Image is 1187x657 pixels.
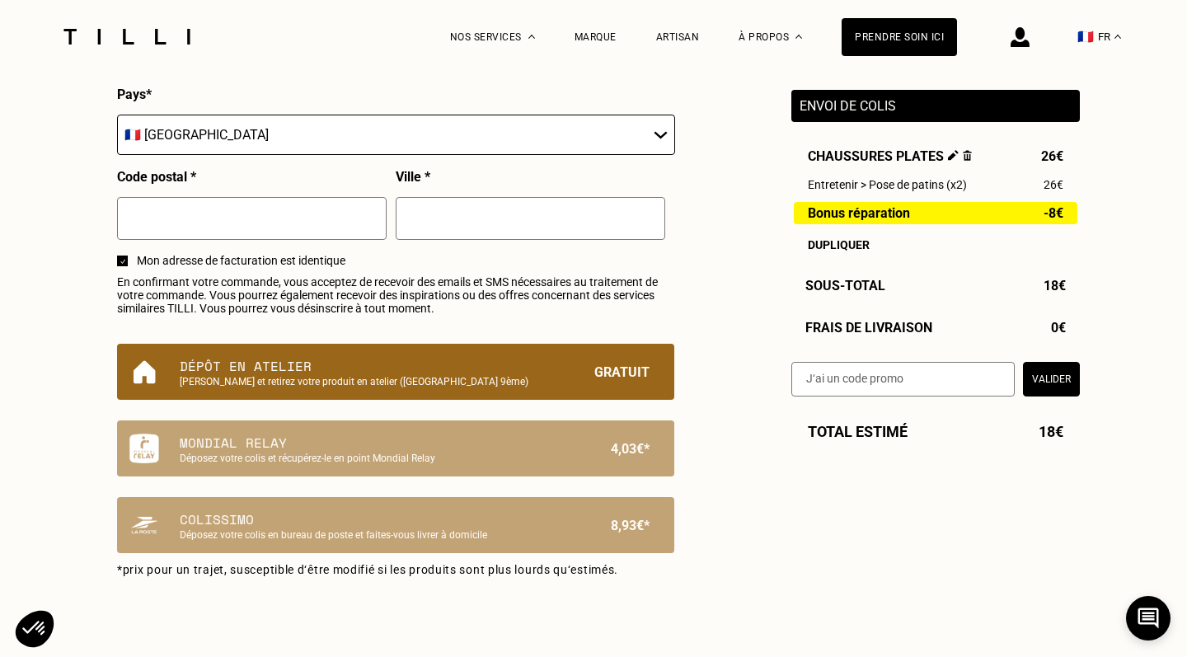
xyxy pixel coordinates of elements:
input: J‘ai un code promo [791,361,1015,396]
span: Mon adresse de facturation est identique [137,254,674,267]
div: Total estimé [791,422,1080,439]
img: Menu déroulant à propos [795,35,802,39]
button: Valider [1023,361,1080,396]
img: Éditer [948,150,959,161]
span: 26€ [1044,178,1063,191]
img: Mondial Relay [129,434,159,464]
span: 🇫🇷 [1077,29,1094,45]
p: *prix pour un trajet, susceptible d‘être modifié si les produits sont plus lourds qu‘estimés. [117,563,674,576]
div: Dupliquer [808,237,1063,251]
p: Pays * [117,87,152,102]
p: 4,03€* [611,433,650,464]
img: Logo du service de couturière Tilli [58,29,196,45]
img: Menu déroulant [528,35,535,39]
span: 0€ [1051,319,1066,335]
span: Entretenir > Pose de patins (x2) [808,178,967,191]
p: Déposez votre colis en bureau de poste et faites-vous livrer à domicile [180,529,556,541]
p: Déposez votre colis et récupérez-le en point Mondial Relay [180,453,556,464]
span: Chaussures plates [808,148,972,164]
p: Gratuit [594,356,650,387]
div: Sous-Total [791,277,1080,293]
span: Bonus réparation [808,205,910,219]
p: Code postal * [117,169,196,185]
img: Dépôt en atelier [129,357,159,387]
img: Colissimo [129,510,159,541]
span: 18€ [1044,277,1066,293]
a: Artisan [656,31,700,43]
p: Colissimo [180,509,556,529]
a: Prendre soin ici [842,18,957,56]
p: Ville * [396,169,430,185]
span: -8€ [1044,205,1063,219]
span: En confirmant votre commande, vous acceptez de recevoir des emails et SMS nécessaires au traiteme... [117,275,674,315]
img: Supprimer [963,150,972,161]
a: Marque [575,31,617,43]
p: [PERSON_NAME] et retirez votre produit en atelier ([GEOGRAPHIC_DATA] 9ème) [180,376,556,387]
span: 26€ [1041,148,1063,164]
img: menu déroulant [1114,35,1121,39]
p: Dépôt en atelier [180,356,556,376]
div: Frais de livraison [791,319,1080,335]
img: sélectionné [120,259,125,264]
span: 18€ [1039,422,1063,439]
p: Envoi de colis [800,98,1072,114]
p: Mondial Relay [180,433,556,453]
p: 8,93€* [611,509,650,541]
img: icône connexion [1011,27,1030,47]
